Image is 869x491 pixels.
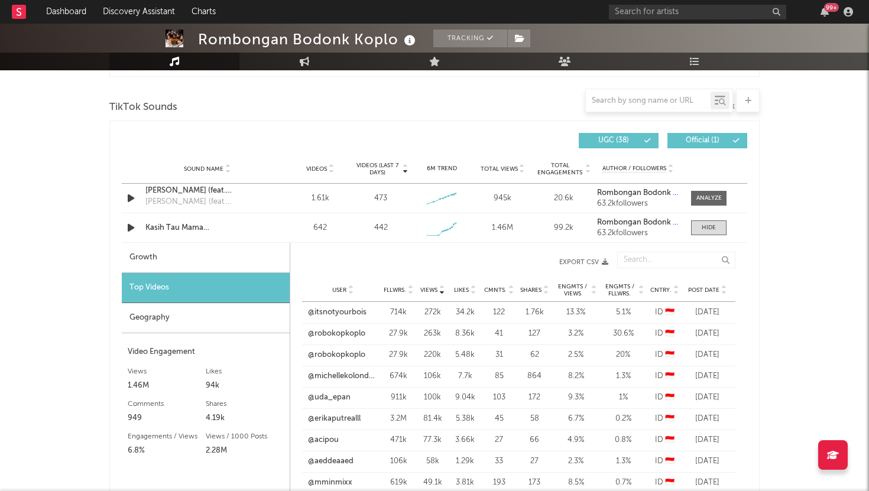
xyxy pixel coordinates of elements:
div: Comments [128,397,206,411]
div: 1.46M [475,222,530,234]
div: [DATE] [685,392,729,404]
div: Rombongan Bodonk Koplo [198,30,419,49]
span: Total Views [481,165,518,173]
div: 2.3 % [555,456,596,467]
div: 77.3k [419,434,446,446]
button: Export CSV [314,259,608,266]
div: Views / 1000 Posts [206,430,284,444]
div: ID [650,328,679,340]
div: 85 [484,370,514,382]
div: 20 % [602,349,644,361]
div: 27.9k [384,349,413,361]
div: 8.2 % [555,370,596,382]
div: 103 [484,392,514,404]
div: 471k [384,434,413,446]
div: Top Videos [122,273,290,303]
div: ID [650,370,679,382]
span: 🇮🇩 [665,457,675,465]
div: Shares [206,397,284,411]
div: 864 [520,370,549,382]
span: Engmts / Fllwrs. [602,283,637,297]
div: 27 [484,434,514,446]
div: Engagements / Views [128,430,206,444]
span: User [332,287,346,294]
div: 9.04k [452,392,478,404]
div: 949 [128,411,206,425]
div: 27 [520,456,549,467]
div: [PERSON_NAME] (feat. [GEOGRAPHIC_DATA]) [145,185,269,197]
div: [DATE] [685,413,729,425]
div: 34.2k [452,307,478,318]
div: 1.46M [128,379,206,393]
span: Total Engagements [536,162,584,176]
div: 106k [419,370,446,382]
span: 🇮🇩 [665,351,675,359]
div: 1 % [602,392,644,404]
a: @itsnotyourbois [308,307,367,318]
div: 8.36k [452,328,478,340]
div: 911k [384,392,413,404]
a: @michellekolondam1 [308,370,378,382]
div: 1.29k [452,456,478,467]
span: Videos [306,165,327,173]
div: 63.2k followers [597,229,679,238]
div: 4.19k [206,411,284,425]
div: 0.7 % [602,477,644,489]
div: 945k [475,193,530,204]
span: Sound Name [184,165,223,173]
input: Search by song name or URL [586,96,711,106]
div: 272k [419,307,446,318]
div: 66 [520,434,549,446]
strong: Rombongan Bodonk Koplo [597,219,693,226]
div: [DATE] [685,349,729,361]
div: 49.1k [419,477,446,489]
span: 🇮🇩 [665,308,675,316]
a: @aeddeaaed [308,456,354,467]
div: 5.38k [452,413,478,425]
input: Search... [617,252,735,268]
div: 99.2k [536,222,591,234]
input: Search for artists [609,5,786,19]
a: Rombongan Bodonk Koplo & Ncumdeui [597,189,679,197]
div: 30.6 % [602,328,644,340]
div: ID [650,434,679,446]
div: 2.5 % [555,349,596,361]
span: 🇮🇩 [665,415,675,422]
div: Growth [122,243,290,273]
div: 45 [484,413,514,425]
div: 5.1 % [602,307,644,318]
div: 1.61k [293,193,348,204]
div: 172 [520,392,549,404]
span: Fllwrs. [384,287,406,294]
div: 714k [384,307,413,318]
button: Official(1) [667,133,747,148]
div: [DATE] [685,434,729,446]
span: 🇮🇩 [665,330,675,337]
div: Likes [206,365,284,379]
div: 99 + [824,3,839,12]
span: Videos (last 7 days) [354,162,401,176]
div: 642 [293,222,348,234]
div: 173 [520,477,549,489]
div: 7.7k [452,370,478,382]
div: 94k [206,379,284,393]
div: 8.5 % [555,477,596,489]
div: ID [650,392,679,404]
span: Cmnts. [484,287,507,294]
a: Rombongan Bodonk Koplo [597,219,679,227]
div: 0.2 % [602,413,644,425]
div: 473 [374,193,387,204]
div: 220k [419,349,446,361]
div: ID [650,349,679,361]
a: Kasih Tau Mama ([PERSON_NAME]) [145,222,269,234]
div: 1.3 % [602,370,644,382]
div: ID [650,456,679,467]
div: 619k [384,477,413,489]
div: 0.8 % [602,434,644,446]
div: 122 [484,307,514,318]
div: 20.6k [536,193,591,204]
div: [PERSON_NAME] (feat. [GEOGRAPHIC_DATA]) [145,196,269,208]
div: 3.66k [452,434,478,446]
a: @mminmixx [308,477,352,489]
div: 3.2 % [555,328,596,340]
